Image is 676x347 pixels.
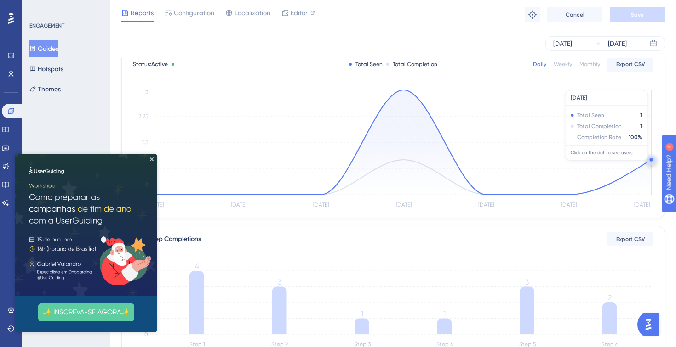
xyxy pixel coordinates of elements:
[29,81,61,97] button: Themes
[131,7,154,18] span: Reports
[443,309,446,318] tspan: 1
[533,61,546,68] div: Daily
[634,201,650,208] tspan: [DATE]
[607,57,653,72] button: Export CSV
[142,139,148,146] tspan: 1.5
[23,150,120,168] button: ✨ INSCREVA-SE AGORA✨
[29,40,58,57] button: Guides
[195,262,199,270] tspan: 4
[579,61,600,68] div: Monthly
[616,61,645,68] span: Export CSV
[386,61,437,68] div: Total Completion
[396,201,412,208] tspan: [DATE]
[607,232,653,246] button: Export CSV
[349,61,383,68] div: Total Seen
[566,11,584,18] span: Cancel
[235,7,270,18] span: Localization
[547,7,602,22] button: Cancel
[525,278,529,286] tspan: 3
[133,234,201,245] div: Total Step Completions
[29,22,64,29] div: ENGAGEMENT
[313,201,329,208] tspan: [DATE]
[608,38,627,49] div: [DATE]
[610,7,665,22] button: Save
[174,7,214,18] span: Configuration
[144,331,148,337] tspan: 0
[138,113,148,119] tspan: 2.25
[145,89,148,95] tspan: 3
[29,61,63,77] button: Hotspots
[608,293,612,302] tspan: 2
[361,309,363,318] tspan: 1
[231,201,246,208] tspan: [DATE]
[616,235,645,243] span: Export CSV
[135,4,139,7] div: Close Preview
[291,7,308,18] span: Editor
[278,278,281,286] tspan: 3
[561,201,577,208] tspan: [DATE]
[478,201,494,208] tspan: [DATE]
[22,2,57,13] span: Need Help?
[64,5,67,12] div: 4
[631,11,644,18] span: Save
[554,61,572,68] div: Weekly
[133,61,168,68] span: Status:
[151,61,168,67] span: Active
[553,38,572,49] div: [DATE]
[637,311,665,338] iframe: UserGuiding AI Assistant Launcher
